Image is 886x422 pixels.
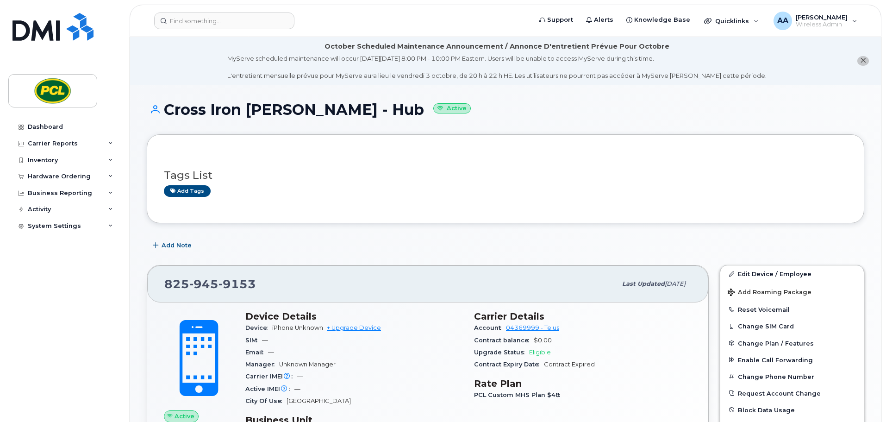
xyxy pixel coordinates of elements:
span: — [268,349,274,356]
a: + Upgrade Device [327,324,381,331]
span: — [294,385,300,392]
span: Email [245,349,268,356]
div: October Scheduled Maintenance Announcement / Annonce D'entretient Prévue Pour Octobre [324,42,669,51]
span: 945 [189,277,218,291]
span: Contract Expired [544,361,595,368]
a: Add tags [164,185,211,197]
span: 9153 [218,277,256,291]
span: Add Roaming Package [728,289,811,297]
button: Change SIM Card [720,318,864,334]
span: Contract Expiry Date [474,361,544,368]
h3: Tags List [164,170,847,181]
button: close notification [857,56,869,66]
h3: Carrier Details [474,311,692,322]
small: Active [433,103,471,114]
span: PCL Custom MHS Plan $48 [474,391,565,398]
button: Reset Voicemail [720,301,864,318]
span: Manager [245,361,279,368]
span: Active [175,412,194,421]
span: Enable Call Forwarding [738,356,813,363]
button: Change Plan / Features [720,335,864,352]
button: Add Note [147,237,200,254]
button: Add Roaming Package [720,282,864,301]
span: 825 [164,277,256,291]
span: Device [245,324,272,331]
span: [GEOGRAPHIC_DATA] [287,397,351,404]
div: MyServe scheduled maintenance will occur [DATE][DATE] 8:00 PM - 10:00 PM Eastern. Users will be u... [227,54,767,80]
a: Edit Device / Employee [720,265,864,282]
span: Eligible [529,349,551,356]
span: — [297,373,303,380]
span: Last updated [622,280,665,287]
h3: Rate Plan [474,378,692,389]
button: Enable Call Forwarding [720,352,864,368]
span: Add Note [162,241,192,250]
span: Active IMEI [245,385,294,392]
a: 04369999 - Telus [506,324,559,331]
span: Carrier IMEI [245,373,297,380]
span: Upgrade Status [474,349,529,356]
h1: Cross Iron [PERSON_NAME] - Hub [147,101,864,118]
span: $0.00 [534,337,552,344]
button: Request Account Change [720,385,864,402]
span: Account [474,324,506,331]
span: SIM [245,337,262,344]
span: Unknown Manager [279,361,336,368]
button: Block Data Usage [720,402,864,418]
button: Change Phone Number [720,368,864,385]
span: Change Plan / Features [738,340,814,346]
h3: Device Details [245,311,463,322]
span: City Of Use [245,397,287,404]
span: [DATE] [665,280,686,287]
span: Contract balance [474,337,534,344]
span: — [262,337,268,344]
span: iPhone Unknown [272,324,323,331]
